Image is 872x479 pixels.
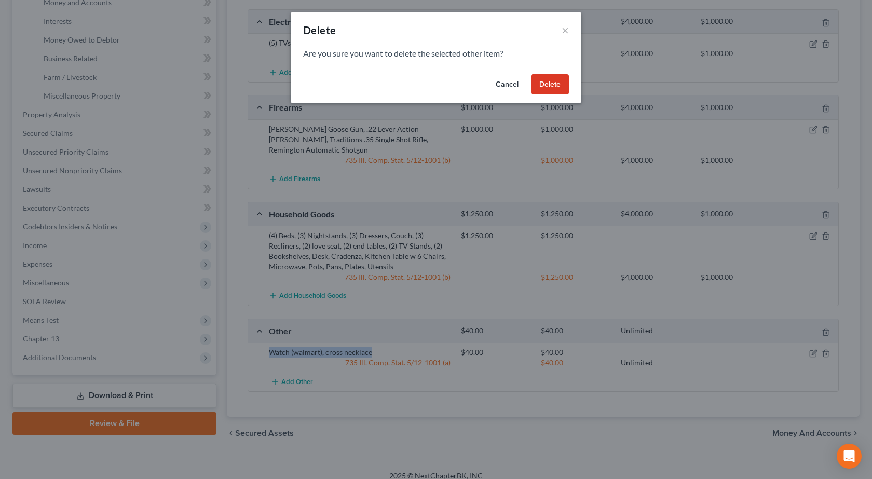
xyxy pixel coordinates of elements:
[837,444,862,469] div: Open Intercom Messenger
[303,23,336,37] div: Delete
[531,74,569,95] button: Delete
[487,74,527,95] button: Cancel
[562,24,569,36] button: ×
[303,48,569,60] p: Are you sure you want to delete the selected other item?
